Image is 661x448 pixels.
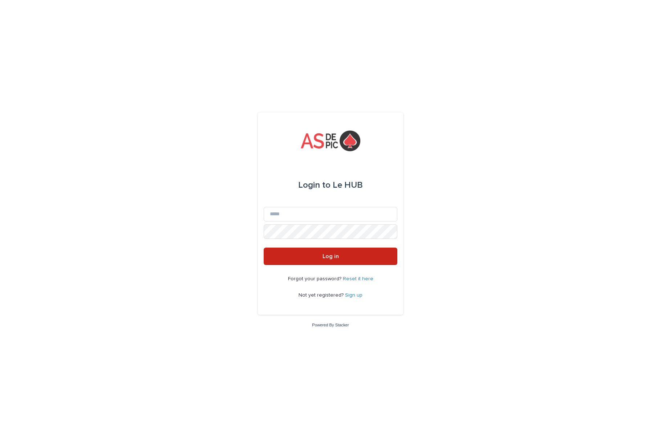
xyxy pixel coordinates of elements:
button: Log in [264,248,397,265]
a: Sign up [345,293,362,298]
div: Le HUB [298,175,363,195]
span: Login to [298,181,330,190]
a: Reset it here [343,276,373,281]
span: Forgot your password? [288,276,343,281]
span: Log in [323,253,339,259]
img: yKcqic14S0S6KrLdrqO6 [300,130,361,152]
span: Not yet registered? [299,293,345,298]
a: Powered By Stacker [312,323,349,327]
